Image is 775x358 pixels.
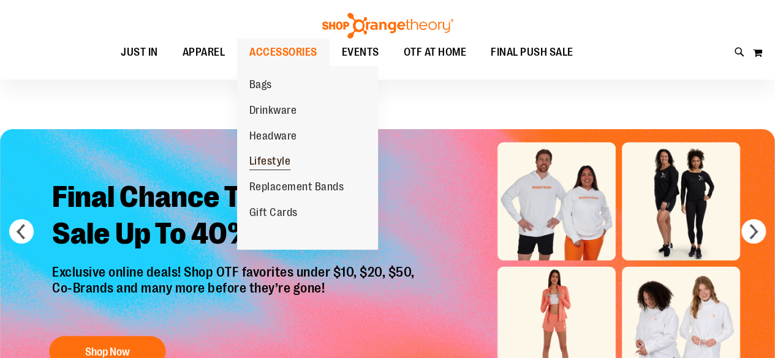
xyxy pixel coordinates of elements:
[249,130,297,145] span: Headware
[108,39,170,67] a: JUST IN
[183,39,225,66] span: APPAREL
[320,13,455,39] img: Shop Orangetheory
[491,39,573,66] span: FINAL PUSH SALE
[249,78,272,94] span: Bags
[43,264,427,324] p: Exclusive online deals! Shop OTF favorites under $10, $20, $50, Co-Brands and many more before th...
[237,149,303,174] a: Lifestyle
[237,124,309,149] a: Headware
[249,155,291,170] span: Lifestyle
[478,39,586,67] a: FINAL PUSH SALE
[237,174,357,200] a: Replacement Bands
[404,39,467,66] span: OTF AT HOME
[249,181,344,196] span: Replacement Bands
[237,72,284,98] a: Bags
[741,219,766,244] button: next
[237,39,330,67] a: ACCESSORIES
[9,219,34,244] button: prev
[249,104,297,119] span: Drinkware
[121,39,158,66] span: JUST IN
[43,170,427,264] h2: Final Chance To Save - Sale Up To 40% Off!
[170,39,238,67] a: APPAREL
[237,200,310,226] a: Gift Cards
[237,98,309,124] a: Drinkware
[237,66,378,250] ul: ACCESSORIES
[249,206,298,222] span: Gift Cards
[391,39,479,67] a: OTF AT HOME
[330,39,391,67] a: EVENTS
[342,39,379,66] span: EVENTS
[249,39,317,66] span: ACCESSORIES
